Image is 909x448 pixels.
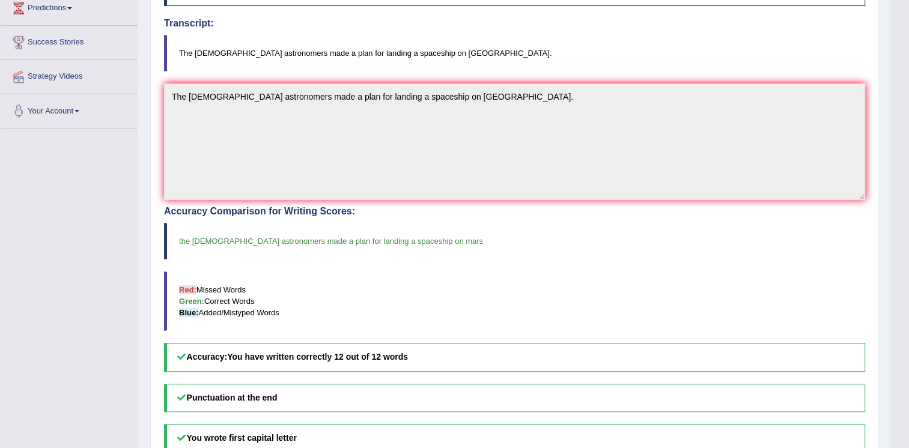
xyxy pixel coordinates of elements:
[1,60,138,90] a: Strategy Videos
[1,26,138,56] a: Success Stories
[1,94,138,124] a: Your Account
[179,237,483,246] span: the [DEMOGRAPHIC_DATA] astronomers made a plan for landing a spaceship on mars
[164,343,865,371] h5: Accuracy:
[164,271,865,331] blockquote: Missed Words Correct Words Added/Mistyped Words
[164,18,865,29] h4: Transcript:
[179,308,199,317] b: Blue:
[164,384,865,412] h5: Punctuation at the end
[227,352,408,362] b: You have written correctly 12 out of 12 words
[164,35,865,71] blockquote: The [DEMOGRAPHIC_DATA] astronomers made a plan for landing a spaceship on [GEOGRAPHIC_DATA].
[179,285,196,294] b: Red:
[164,206,865,217] h4: Accuracy Comparison for Writing Scores:
[179,297,204,306] b: Green:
